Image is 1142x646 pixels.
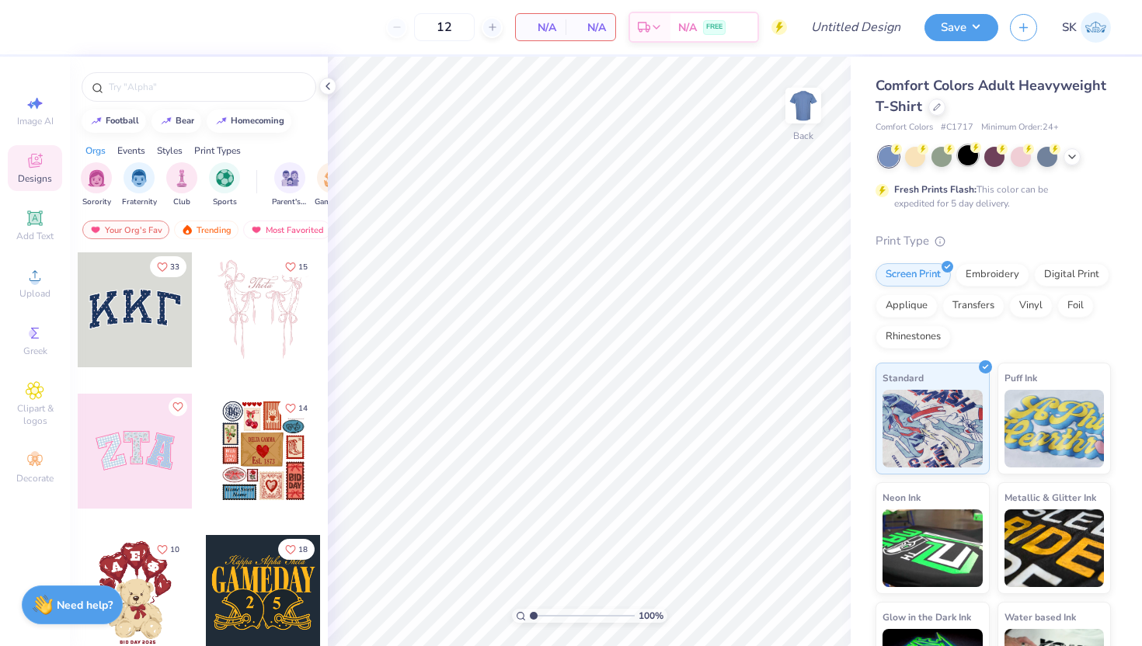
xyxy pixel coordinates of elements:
[1004,489,1096,505] span: Metallic & Glitter Ink
[122,162,157,208] div: filter for Fraternity
[117,144,145,158] div: Events
[16,472,54,484] span: Decorate
[209,162,240,208] button: filter button
[88,169,106,187] img: Sorority Image
[883,390,983,467] img: Standard
[1004,370,1037,386] span: Puff Ink
[82,221,169,239] div: Your Org's Fav
[525,19,556,36] span: N/A
[8,402,62,427] span: Clipart & logos
[169,398,187,416] button: Like
[324,169,342,187] img: Game Day Image
[150,539,186,560] button: Like
[298,405,308,412] span: 14
[799,12,913,43] input: Untitled Design
[1081,12,1111,43] img: Sophia Krausz
[81,162,112,208] div: filter for Sorority
[157,144,183,158] div: Styles
[250,224,263,235] img: most_fav.gif
[788,90,819,121] img: Back
[181,224,193,235] img: trending.gif
[793,129,813,143] div: Back
[942,294,1004,318] div: Transfers
[166,162,197,208] div: filter for Club
[981,121,1059,134] span: Minimum Order: 24 +
[176,116,194,125] div: bear
[106,116,139,125] div: football
[85,144,106,158] div: Orgs
[1062,19,1077,36] span: SK
[150,256,186,277] button: Like
[243,221,331,239] div: Most Favorited
[207,109,291,133] button: homecoming
[1004,609,1076,625] span: Water based Ink
[278,539,315,560] button: Like
[876,294,938,318] div: Applique
[924,14,998,41] button: Save
[315,162,350,208] button: filter button
[876,263,951,287] div: Screen Print
[173,196,190,208] span: Club
[57,598,113,613] strong: Need help?
[278,398,315,419] button: Like
[706,22,722,33] span: FREE
[315,196,350,208] span: Game Day
[122,196,157,208] span: Fraternity
[281,169,299,187] img: Parent's Weekend Image
[107,79,306,95] input: Try "Alpha"
[82,196,111,208] span: Sorority
[17,115,54,127] span: Image AI
[16,230,54,242] span: Add Text
[1004,390,1105,467] img: Puff Ink
[90,116,103,126] img: trend_line.gif
[1034,263,1109,287] div: Digital Print
[160,116,172,126] img: trend_line.gif
[213,196,237,208] span: Sports
[194,144,241,158] div: Print Types
[956,263,1029,287] div: Embroidery
[876,232,1111,250] div: Print Type
[678,19,697,36] span: N/A
[894,182,1085,210] div: This color can be expedited for 5 day delivery.
[173,169,190,187] img: Club Image
[941,121,973,134] span: # C1717
[1062,12,1111,43] a: SK
[19,287,50,300] span: Upload
[1004,509,1105,587] img: Metallic & Glitter Ink
[131,169,148,187] img: Fraternity Image
[23,345,47,357] span: Greek
[315,162,350,208] div: filter for Game Day
[82,109,146,133] button: football
[894,183,977,196] strong: Fresh Prints Flash:
[215,116,228,126] img: trend_line.gif
[414,13,475,41] input: – –
[298,263,308,271] span: 15
[122,162,157,208] button: filter button
[876,121,933,134] span: Comfort Colors
[272,196,308,208] span: Parent's Weekend
[89,224,102,235] img: most_fav.gif
[231,116,284,125] div: homecoming
[209,162,240,208] div: filter for Sports
[876,76,1106,116] span: Comfort Colors Adult Heavyweight T-Shirt
[216,169,234,187] img: Sports Image
[1057,294,1094,318] div: Foil
[298,546,308,554] span: 18
[575,19,606,36] span: N/A
[883,489,921,505] span: Neon Ink
[166,162,197,208] button: filter button
[272,162,308,208] button: filter button
[151,109,201,133] button: bear
[883,509,983,587] img: Neon Ink
[170,546,179,554] span: 10
[1009,294,1053,318] div: Vinyl
[883,609,971,625] span: Glow in the Dark Ink
[272,162,308,208] div: filter for Parent's Weekend
[18,172,52,185] span: Designs
[174,221,238,239] div: Trending
[639,609,663,623] span: 100 %
[278,256,315,277] button: Like
[81,162,112,208] button: filter button
[876,325,951,349] div: Rhinestones
[883,370,924,386] span: Standard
